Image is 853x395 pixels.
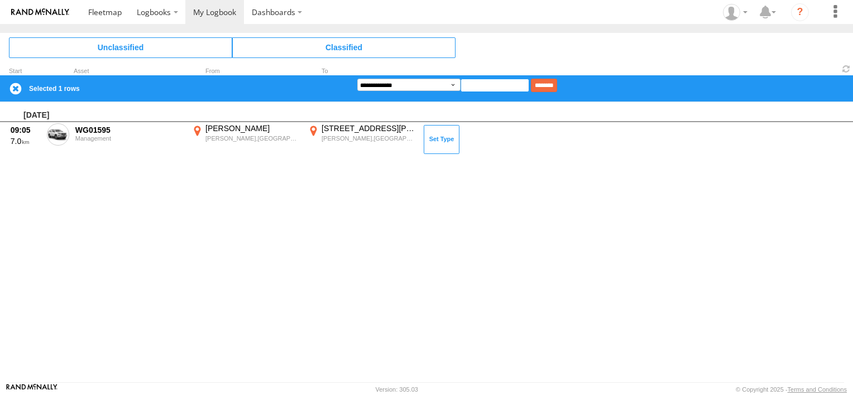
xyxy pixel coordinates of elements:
div: Click to Sort [9,69,42,74]
img: rand-logo.svg [11,8,69,16]
div: [PERSON_NAME],[GEOGRAPHIC_DATA] [322,134,416,142]
div: Version: 305.03 [376,386,418,393]
button: Click to Set [424,125,459,154]
div: WG01595 [75,125,184,135]
label: Clear Selection [9,82,22,95]
span: Click to view Classified Trips [232,37,456,57]
div: Asset [74,69,185,74]
div: [PERSON_NAME] [205,123,300,133]
div: Trevor Wilson [719,4,751,21]
div: From [190,69,301,74]
div: 09:05 [11,125,41,135]
span: Click to view Unclassified Trips [9,37,232,57]
span: Refresh [840,64,853,74]
div: [STREET_ADDRESS][PERSON_NAME] [322,123,416,133]
div: [PERSON_NAME],[GEOGRAPHIC_DATA] [205,134,300,142]
a: Visit our Website [6,384,57,395]
label: Click to View Event Location [306,123,418,156]
label: Click to View Event Location [190,123,301,156]
div: 7.0 [11,136,41,146]
div: Management [75,135,184,142]
div: To [306,69,418,74]
i: ? [791,3,809,21]
a: Terms and Conditions [788,386,847,393]
div: © Copyright 2025 - [736,386,847,393]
